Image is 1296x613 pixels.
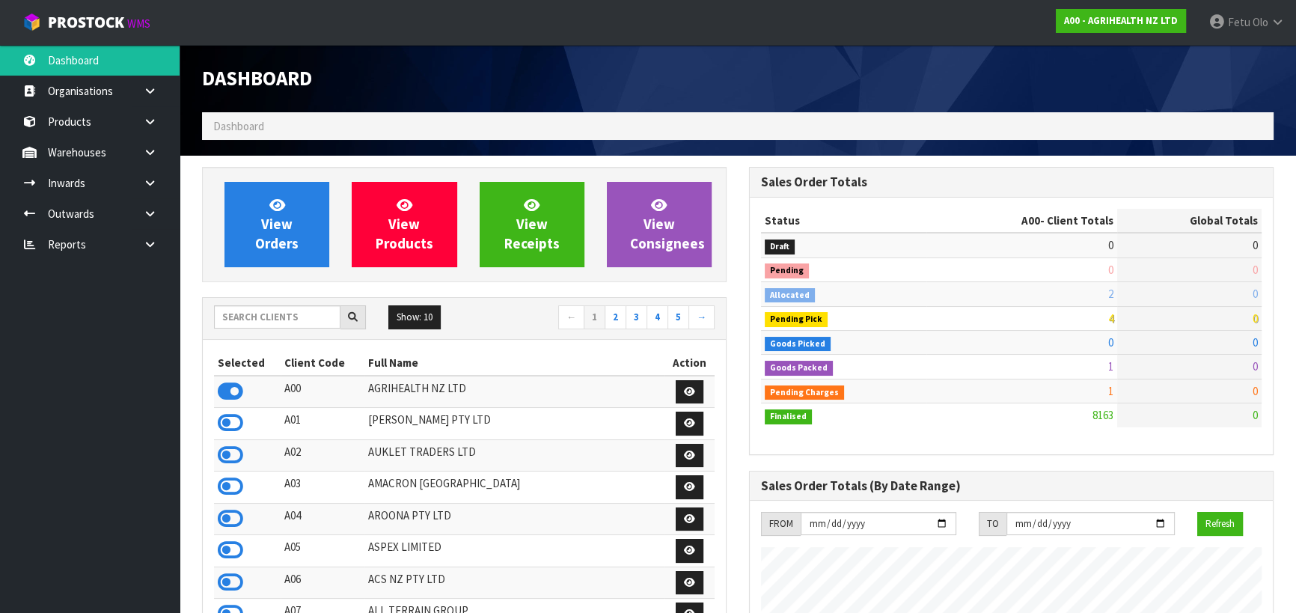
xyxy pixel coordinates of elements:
td: ASPEX LIMITED [364,535,664,567]
h3: Sales Order Totals [761,175,1262,189]
td: A04 [281,503,364,535]
img: cube-alt.png [22,13,41,31]
td: AMACRON [GEOGRAPHIC_DATA] [364,472,664,504]
a: ViewProducts [352,182,456,267]
span: Pending Pick [765,312,828,327]
a: 5 [667,305,689,329]
span: 1 [1108,359,1113,373]
span: 0 [1253,287,1258,301]
span: 0 [1253,238,1258,252]
span: A00 [1021,213,1040,228]
td: A02 [281,439,364,472]
td: [PERSON_NAME] PTY LTD [364,408,664,440]
span: 0 [1253,359,1258,373]
span: 4 [1108,311,1113,326]
span: 0 [1108,238,1113,252]
span: 8163 [1092,408,1113,422]
span: 0 [1253,408,1258,422]
td: A00 [281,376,364,408]
span: 0 [1253,263,1258,277]
a: → [688,305,715,329]
span: 0 [1253,335,1258,350]
span: View Products [376,196,433,252]
span: 0 [1108,335,1113,350]
td: ACS NZ PTY LTD [364,567,664,599]
span: View Orders [255,196,299,252]
div: FROM [761,512,801,536]
input: Search clients [214,305,340,329]
button: Show: 10 [388,305,441,329]
span: Olo [1253,15,1268,29]
th: Global Totals [1117,209,1262,233]
span: 0 [1253,311,1258,326]
span: Dashboard [202,65,312,91]
a: 2 [605,305,626,329]
span: Pending Charges [765,385,844,400]
span: Goods Packed [765,361,833,376]
span: Dashboard [213,119,264,133]
button: Refresh [1197,512,1243,536]
nav: Page navigation [476,305,715,332]
span: Draft [765,240,795,254]
span: 0 [1108,263,1113,277]
th: Full Name [364,351,664,375]
td: AROONA PTY LTD [364,503,664,535]
td: AGRIHEALTH NZ LTD [364,376,664,408]
strong: A00 - AGRIHEALTH NZ LTD [1064,14,1178,27]
th: - Client Totals [926,209,1117,233]
span: ProStock [48,13,124,32]
small: WMS [127,16,150,31]
a: ← [558,305,584,329]
td: A05 [281,535,364,567]
span: 1 [1108,384,1113,398]
span: Fetu [1228,15,1250,29]
a: ViewReceipts [480,182,584,267]
td: AUKLET TRADERS LTD [364,439,664,472]
span: Pending [765,263,809,278]
span: Allocated [765,288,815,303]
a: ViewOrders [224,182,329,267]
a: 1 [584,305,605,329]
th: Status [761,209,926,233]
span: Goods Picked [765,337,831,352]
a: 3 [626,305,647,329]
td: A06 [281,567,364,599]
span: Finalised [765,409,812,424]
span: 0 [1253,384,1258,398]
th: Selected [214,351,281,375]
a: A00 - AGRIHEALTH NZ LTD [1056,9,1186,33]
a: 4 [647,305,668,329]
td: A03 [281,472,364,504]
th: Client Code [281,351,364,375]
td: A01 [281,408,364,440]
span: View Consignees [630,196,705,252]
span: 2 [1108,287,1113,301]
th: Action [664,351,715,375]
a: ViewConsignees [607,182,712,267]
span: View Receipts [504,196,560,252]
h3: Sales Order Totals (By Date Range) [761,479,1262,493]
div: TO [979,512,1006,536]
